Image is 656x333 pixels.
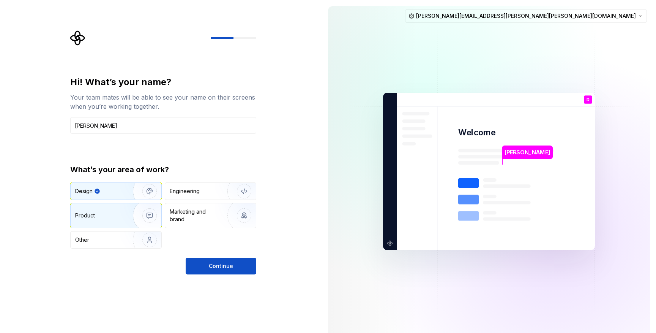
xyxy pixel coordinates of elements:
[70,93,256,111] div: Your team mates will be able to see your name on their screens when you’re working together.
[405,9,647,23] button: [PERSON_NAME][EMAIL_ADDRESS][PERSON_NAME][PERSON_NAME][DOMAIN_NAME]
[75,236,89,244] div: Other
[186,258,256,274] button: Continue
[416,12,636,20] span: [PERSON_NAME][EMAIL_ADDRESS][PERSON_NAME][PERSON_NAME][DOMAIN_NAME]
[209,262,233,270] span: Continue
[458,127,495,138] p: Welcome
[170,208,221,223] div: Marketing and brand
[75,212,95,219] div: Product
[170,187,200,195] div: Engineering
[505,148,550,157] p: [PERSON_NAME]
[75,187,93,195] div: Design
[70,30,85,46] svg: Supernova Logo
[70,164,256,175] div: What’s your area of work?
[70,76,256,88] div: Hi! What’s your name?
[70,117,256,134] input: Han Solo
[587,98,590,102] p: D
